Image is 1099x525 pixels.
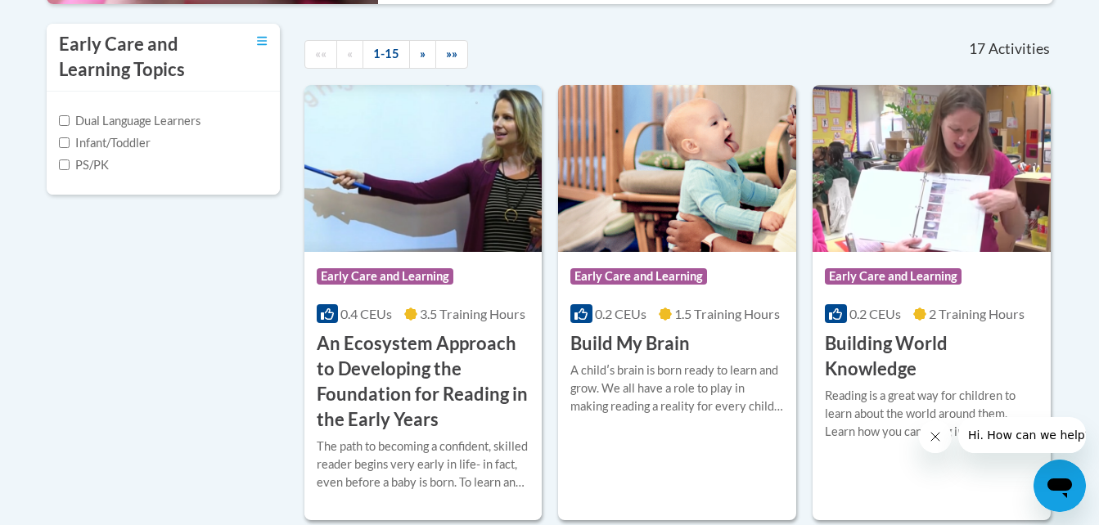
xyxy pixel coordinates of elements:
[340,306,392,321] span: 0.4 CEUs
[558,85,796,520] a: Course LogoEarly Care and Learning0.2 CEUs1.5 Training Hours Build My BrainA childʹs brain is bor...
[336,40,363,69] a: Previous
[59,134,151,152] label: Infant/Toddler
[59,112,200,130] label: Dual Language Learners
[446,47,457,61] span: »»
[570,361,784,415] div: A childʹs brain is born ready to learn and grow. We all have a role to play in making reading a r...
[435,40,468,69] a: End
[59,159,70,170] input: Checkbox for Options
[10,11,133,25] span: Hi. How can we help?
[825,387,1038,441] div: Reading is a great way for children to learn about the world around them. Learn how you can bring...
[958,417,1086,453] iframe: Message from company
[813,85,1051,520] a: Course LogoEarly Care and Learning0.2 CEUs2 Training Hours Building World KnowledgeReading is a g...
[59,115,70,126] input: Checkbox for Options
[674,306,780,321] span: 1.5 Training Hours
[989,40,1050,58] span: Activities
[595,306,646,321] span: 0.2 CEUs
[929,306,1025,321] span: 2 Training Hours
[317,437,530,491] div: The path to becoming a confident, skilled reader begins very early in life- in fact, even before ...
[304,40,337,69] a: Begining
[420,47,426,61] span: »
[59,32,214,83] h3: Early Care and Learning Topics
[363,40,410,69] a: 1-15
[570,268,707,285] span: Early Care and Learning
[409,40,436,69] a: Next
[317,331,530,432] h3: An Ecosystem Approach to Developing the Foundation for Reading in the Early Years
[969,40,985,58] span: 17
[257,32,268,50] a: Toggle collapse
[849,306,901,321] span: 0.2 CEUs
[317,268,453,285] span: Early Care and Learning
[347,47,353,61] span: «
[570,331,690,357] h3: Build My Brain
[59,137,70,148] input: Checkbox for Options
[59,156,109,174] label: PS/PK
[919,420,952,453] iframe: Close message
[825,268,962,285] span: Early Care and Learning
[315,47,327,61] span: ««
[420,306,525,321] span: 3.5 Training Hours
[1034,460,1086,512] iframe: Button to launch messaging window
[558,85,796,252] img: Course Logo
[813,85,1051,252] img: Course Logo
[825,331,1038,382] h3: Building World Knowledge
[304,85,543,252] img: Course Logo
[304,85,543,520] a: Course LogoEarly Care and Learning0.4 CEUs3.5 Training Hours An Ecosystem Approach to Developing ...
